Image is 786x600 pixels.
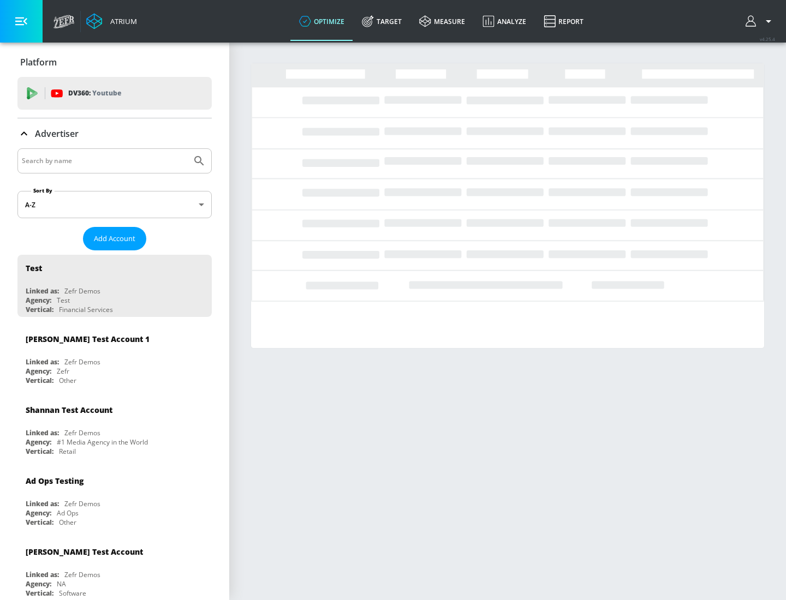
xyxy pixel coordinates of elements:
[17,118,212,149] div: Advertiser
[31,187,55,194] label: Sort By
[26,547,143,557] div: [PERSON_NAME] Test Account
[17,467,212,530] div: Ad Ops TestingLinked as:Zefr DemosAgency:Ad OpsVertical:Other
[57,296,70,305] div: Test
[26,447,53,456] div: Vertical:
[26,405,112,415] div: Shannan Test Account
[17,397,212,459] div: Shannan Test AccountLinked as:Zefr DemosAgency:#1 Media Agency in the WorldVertical:Retail
[57,367,69,376] div: Zefr
[22,154,187,168] input: Search by name
[92,87,121,99] p: Youtube
[535,2,592,41] a: Report
[17,255,212,317] div: TestLinked as:Zefr DemosAgency:TestVertical:Financial Services
[57,508,79,518] div: Ad Ops
[760,36,775,42] span: v 4.25.4
[20,56,57,68] p: Platform
[86,13,137,29] a: Atrium
[106,16,137,26] div: Atrium
[17,47,212,77] div: Platform
[64,286,100,296] div: Zefr Demos
[64,499,100,508] div: Zefr Demos
[474,2,535,41] a: Analyze
[26,579,51,589] div: Agency:
[64,428,100,437] div: Zefr Demos
[26,589,53,598] div: Vertical:
[17,77,212,110] div: DV360: Youtube
[26,437,51,447] div: Agency:
[17,326,212,388] div: [PERSON_NAME] Test Account 1Linked as:Zefr DemosAgency:ZefrVertical:Other
[59,447,76,456] div: Retail
[353,2,410,41] a: Target
[64,357,100,367] div: Zefr Demos
[94,232,135,245] span: Add Account
[26,305,53,314] div: Vertical:
[57,579,66,589] div: NA
[57,437,148,447] div: #1 Media Agency in the World
[64,570,100,579] div: Zefr Demos
[26,518,53,527] div: Vertical:
[26,357,59,367] div: Linked as:
[26,376,53,385] div: Vertical:
[59,589,86,598] div: Software
[26,367,51,376] div: Agency:
[26,428,59,437] div: Linked as:
[290,2,353,41] a: optimize
[59,305,113,314] div: Financial Services
[26,334,150,344] div: [PERSON_NAME] Test Account 1
[68,87,121,99] p: DV360:
[26,570,59,579] div: Linked as:
[26,263,42,273] div: Test
[83,227,146,250] button: Add Account
[59,376,76,385] div: Other
[26,286,59,296] div: Linked as:
[26,508,51,518] div: Agency:
[26,476,84,486] div: Ad Ops Testing
[17,191,212,218] div: A-Z
[59,518,76,527] div: Other
[26,499,59,508] div: Linked as:
[26,296,51,305] div: Agency:
[410,2,474,41] a: measure
[35,128,79,140] p: Advertiser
